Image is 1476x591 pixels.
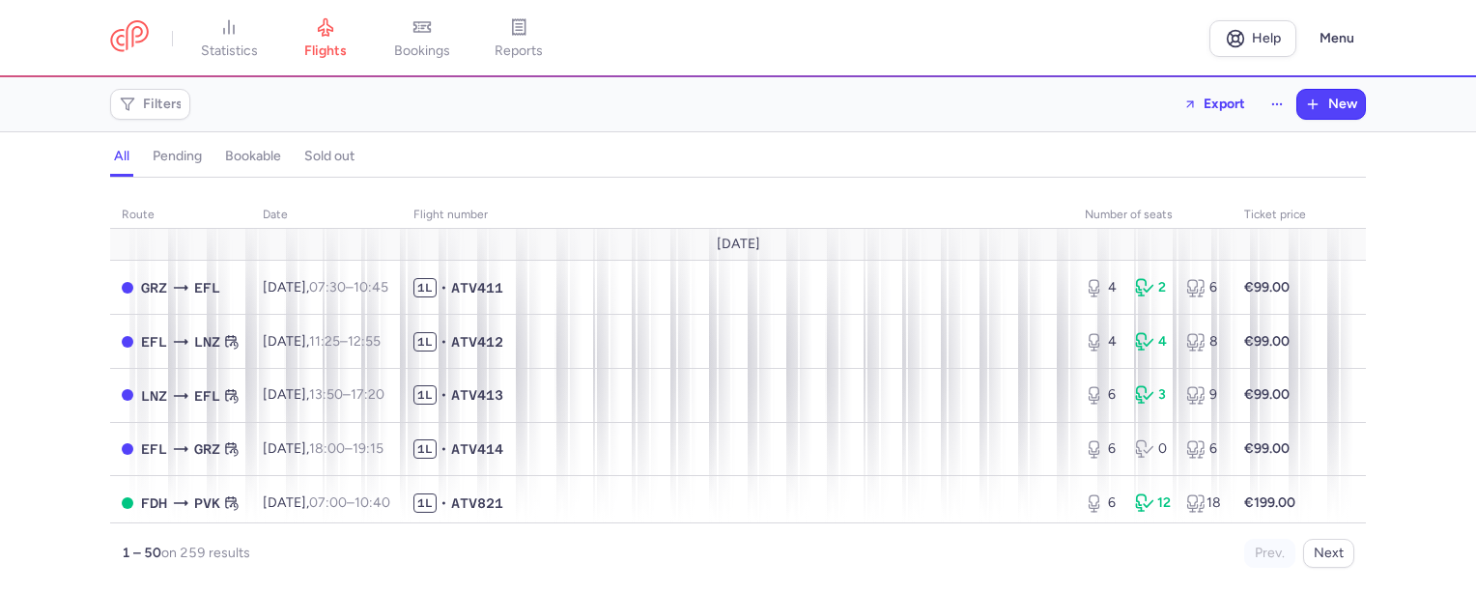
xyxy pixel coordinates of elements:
span: New [1328,97,1357,112]
span: FDH [141,492,167,514]
div: 6 [1085,385,1120,405]
div: 18 [1186,493,1221,513]
div: 6 [1186,278,1221,297]
span: – [309,494,390,511]
time: 18:00 [309,440,345,457]
span: ATV412 [451,332,503,352]
div: 3 [1135,385,1170,405]
span: • [440,332,447,352]
button: Prev. [1244,539,1295,568]
time: 10:45 [354,279,388,295]
time: 10:40 [355,494,390,511]
time: 19:15 [353,440,383,457]
a: reports [470,17,567,60]
strong: €199.00 [1244,494,1295,511]
div: 0 [1135,439,1170,459]
span: PVK [194,492,220,514]
div: 12 [1135,493,1170,513]
div: 8 [1186,332,1221,352]
span: [DATE], [263,333,381,350]
a: bookings [374,17,470,60]
div: 4 [1135,332,1170,352]
span: ATV411 [451,278,503,297]
h4: pending [153,148,202,165]
span: Export [1204,97,1245,111]
strong: €99.00 [1244,333,1290,350]
span: flights [304,42,347,60]
th: route [110,201,251,230]
button: Filters [111,90,189,119]
span: • [440,385,447,405]
div: 9 [1186,385,1221,405]
time: 07:30 [309,279,346,295]
span: [DATE], [263,494,390,511]
a: CitizenPlane red outlined logo [110,20,149,56]
th: Flight number [402,201,1073,230]
span: • [440,439,447,459]
span: ATV821 [451,493,503,513]
span: 1L [413,439,437,459]
span: 1L [413,385,437,405]
div: 4 [1085,332,1120,352]
h4: bookable [225,148,281,165]
span: on 259 results [161,545,250,561]
span: – [309,333,381,350]
strong: €99.00 [1244,386,1290,403]
span: Filters [143,97,183,112]
h4: all [114,148,129,165]
span: LNZ [141,385,167,407]
span: 1L [413,493,437,513]
a: Help [1209,20,1296,57]
a: statistics [181,17,277,60]
button: Export [1171,89,1258,120]
span: GRZ [141,277,167,298]
span: bookings [394,42,450,60]
span: 1L [413,332,437,352]
time: 07:00 [309,494,347,511]
time: 11:25 [309,333,340,350]
span: EFL [194,385,220,407]
time: 13:50 [309,386,343,403]
strong: €99.00 [1244,440,1290,457]
time: 17:20 [351,386,384,403]
span: Help [1252,31,1281,45]
span: EFL [141,438,167,460]
span: LNZ [194,331,220,352]
strong: €99.00 [1244,279,1290,295]
span: GRZ [194,438,220,460]
th: Ticket price [1233,201,1318,230]
span: [DATE] [717,237,760,252]
span: • [440,278,447,297]
span: EFL [141,331,167,352]
span: 1L [413,278,437,297]
span: ATV414 [451,439,503,459]
button: Next [1303,539,1354,568]
span: [DATE], [263,386,384,403]
th: date [251,201,402,230]
span: statistics [201,42,258,60]
strong: 1 – 50 [122,545,161,561]
h4: sold out [304,148,355,165]
div: 6 [1085,493,1120,513]
span: – [309,386,384,403]
span: ATV413 [451,385,503,405]
span: [DATE], [263,279,388,295]
span: – [309,279,388,295]
span: EFL [194,277,220,298]
button: Menu [1308,20,1366,57]
span: • [440,493,447,513]
time: 12:55 [348,333,381,350]
div: 6 [1085,439,1120,459]
div: 6 [1186,439,1221,459]
span: reports [495,42,543,60]
span: – [309,440,383,457]
span: [DATE], [263,440,383,457]
button: New [1297,90,1365,119]
div: 2 [1135,278,1170,297]
th: number of seats [1073,201,1233,230]
div: 4 [1085,278,1120,297]
a: flights [277,17,374,60]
